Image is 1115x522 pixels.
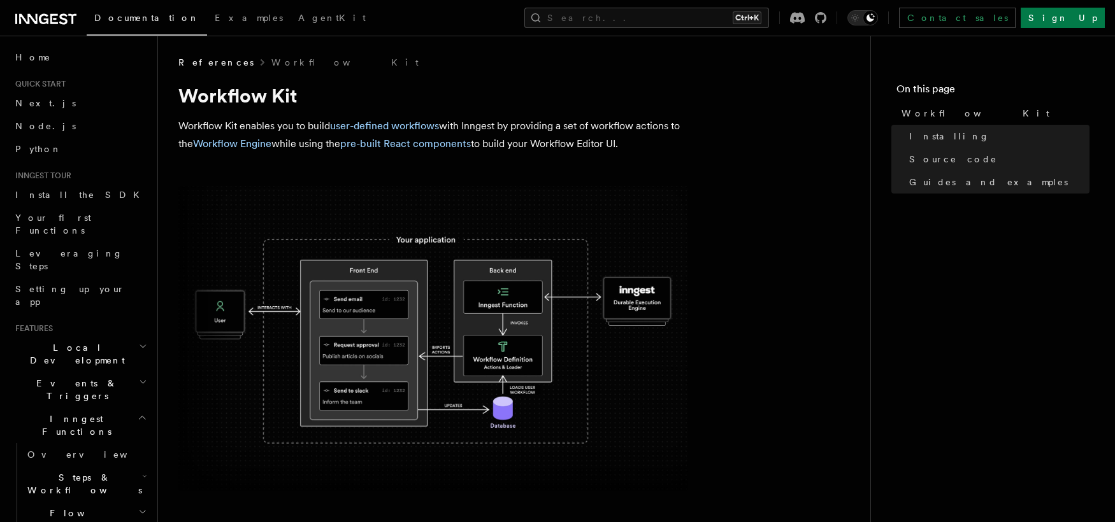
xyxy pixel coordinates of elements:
[330,120,439,132] a: user-defined workflows
[271,56,419,69] a: Workflow Kit
[10,413,138,438] span: Inngest Functions
[298,13,366,23] span: AgentKit
[904,171,1090,194] a: Guides and examples
[10,206,150,242] a: Your first Functions
[10,407,150,443] button: Inngest Functions
[909,130,989,143] span: Installing
[10,138,150,160] a: Python
[340,138,471,150] a: pre-built React components
[10,79,66,89] span: Quick start
[896,81,1090,102] h4: On this page
[899,8,1016,28] a: Contact sales
[902,107,1049,120] span: Workflow Kit
[15,284,125,307] span: Setting up your app
[207,4,291,34] a: Examples
[909,176,1068,188] span: Guides and examples
[10,92,150,115] a: Next.js
[524,8,769,28] button: Search...Ctrl+K
[94,13,199,23] span: Documentation
[15,213,91,236] span: Your first Functions
[10,341,139,367] span: Local Development
[10,171,71,181] span: Inngest tour
[904,125,1090,148] a: Installing
[896,102,1090,125] a: Workflow Kit
[215,13,283,23] span: Examples
[193,138,271,150] a: Workflow Engine
[178,186,688,491] img: The Workflow Kit provides a Workflow Engine to compose workflow actions on the back end and a set...
[15,121,76,131] span: Node.js
[10,242,150,278] a: Leveraging Steps
[22,443,150,466] a: Overview
[10,372,150,407] button: Events & Triggers
[10,323,53,334] span: Features
[15,248,123,271] span: Leveraging Steps
[22,466,150,502] button: Steps & Workflows
[733,11,761,24] kbd: Ctrl+K
[15,98,76,108] span: Next.js
[904,148,1090,171] a: Source code
[15,51,51,64] span: Home
[10,377,139,402] span: Events & Triggers
[10,115,150,138] a: Node.js
[87,4,207,36] a: Documentation
[15,190,147,200] span: Install the SDK
[178,56,254,69] span: References
[22,471,142,497] span: Steps & Workflows
[909,153,997,166] span: Source code
[1021,8,1105,28] a: Sign Up
[10,46,150,69] a: Home
[10,336,150,372] button: Local Development
[178,84,688,107] h1: Workflow Kit
[291,4,373,34] a: AgentKit
[15,144,62,154] span: Python
[27,449,159,460] span: Overview
[847,10,878,25] button: Toggle dark mode
[178,117,688,153] p: Workflow Kit enables you to build with Inngest by providing a set of workflow actions to the whil...
[10,278,150,313] a: Setting up your app
[10,183,150,206] a: Install the SDK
